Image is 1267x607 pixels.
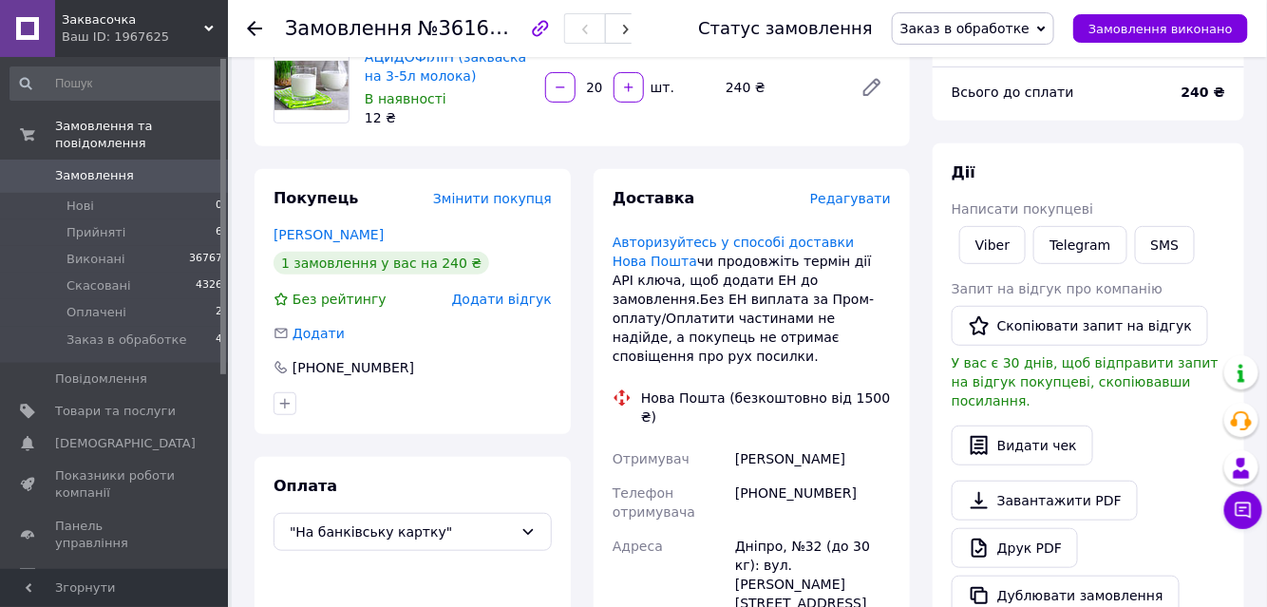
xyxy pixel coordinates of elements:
[1182,85,1225,100] b: 240 ₴
[952,426,1093,465] button: Видати чек
[636,389,896,427] div: Нова Пошта (безкоштовно від 1500 ₴)
[365,91,446,106] span: В наявності
[291,358,416,377] div: [PHONE_NUMBER]
[66,198,94,215] span: Нові
[247,19,262,38] div: Повернутися назад
[952,355,1219,408] span: У вас є 30 днів, щоб відправити запит на відгук покупцеві, скопіювавши посилання.
[55,118,228,152] span: Замовлення та повідомлення
[952,201,1093,217] span: Написати покупцеві
[810,191,891,206] span: Редагувати
[274,227,384,242] a: [PERSON_NAME]
[1088,22,1233,36] span: Замовлення виконано
[66,277,131,294] span: Скасовані
[853,68,891,106] a: Редагувати
[66,332,187,349] span: Заказ в обработке
[365,108,530,127] div: 12 ₴
[285,17,412,40] span: Замовлення
[952,281,1163,296] span: Запит на відгук про компанію
[274,477,337,495] span: Оплата
[952,85,1074,100] span: Всього до сплати
[952,163,975,181] span: Дії
[290,522,513,542] span: "На банківську картку"
[66,251,125,268] span: Виконані
[274,61,349,109] img: АЦИДОФІЛІН (закваска на 3-5л молока)
[9,66,224,101] input: Пошук
[646,78,676,97] div: шт.
[613,235,854,269] a: Авторизуйтесь у способі доставки Нова Пошта
[952,528,1078,568] a: Друк PDF
[293,326,345,341] span: Додати
[433,191,552,206] span: Змінити покупця
[216,198,222,215] span: 0
[189,251,222,268] span: 36767
[731,442,895,476] div: [PERSON_NAME]
[718,74,845,101] div: 240 ₴
[952,481,1138,521] a: Завантажити PDF
[62,11,204,28] span: Заквасочка
[959,226,1026,264] a: Viber
[196,277,222,294] span: 4326
[613,451,690,466] span: Отримувач
[452,292,552,307] span: Додати відгук
[216,224,222,241] span: 6
[55,467,176,502] span: Показники роботи компанії
[418,16,553,40] span: №361651495
[900,21,1030,36] span: Заказ в обработке
[1135,226,1196,264] button: SMS
[1073,14,1248,43] button: Замовлення виконано
[1224,491,1262,529] button: Чат з покупцем
[613,189,695,207] span: Доставка
[293,292,387,307] span: Без рейтингу
[55,518,176,552] span: Панель управління
[66,224,125,241] span: Прийняті
[274,252,489,275] div: 1 замовлення у вас на 240 ₴
[55,403,176,420] span: Товари та послуги
[66,304,126,321] span: Оплачені
[365,49,526,84] a: АЦИДОФІЛІН (закваска на 3-5л молока)
[55,370,147,388] span: Повідомлення
[613,233,891,366] div: чи продовжіть термін дії АРІ ключа, щоб додати ЕН до замовлення.Без ЕН виплата за Пром-оплату/Опл...
[55,167,134,184] span: Замовлення
[613,485,695,520] span: Телефон отримувача
[216,304,222,321] span: 2
[274,189,359,207] span: Покупець
[62,28,228,46] div: Ваш ID: 1967625
[1033,226,1126,264] a: Telegram
[55,435,196,452] span: [DEMOGRAPHIC_DATA]
[216,332,222,349] span: 4
[731,476,895,529] div: [PHONE_NUMBER]
[613,539,663,554] span: Адреса
[55,567,104,584] span: Відгуки
[698,19,873,38] div: Статус замовлення
[952,306,1208,346] button: Скопіювати запит на відгук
